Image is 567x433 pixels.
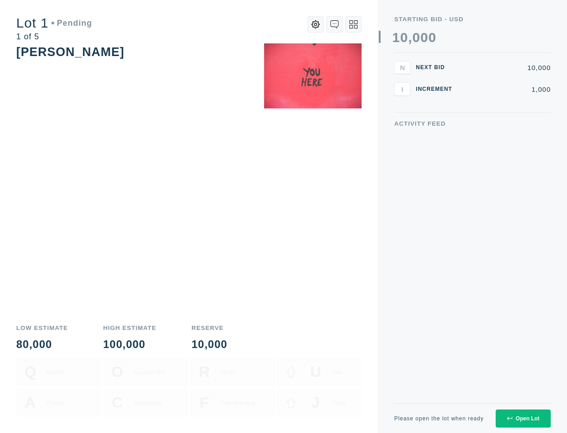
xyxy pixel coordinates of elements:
div: 0 [400,31,409,44]
div: Pending [51,19,92,27]
button: I [394,82,410,96]
div: 0 [420,31,428,44]
div: High Estimate [103,325,156,331]
button: N [394,61,410,75]
span: N [400,64,405,71]
div: Increment [416,86,456,92]
div: Please open the lot when ready [394,416,483,421]
div: [PERSON_NAME] [16,45,125,59]
div: 1 [392,31,400,44]
div: 1 of 5 [16,33,92,41]
div: Next Bid [416,65,456,70]
div: Reserve [191,325,227,331]
div: 10,000 [191,339,227,350]
div: Starting Bid - USD [394,16,551,23]
div: 100,000 [103,339,156,350]
div: Open Lot [507,415,539,422]
div: 1,000 [462,86,551,93]
button: Open Lot [496,409,551,428]
div: 80,000 [16,339,68,350]
div: Lot 1 [16,16,92,30]
div: Activity Feed [394,121,551,127]
div: 10,000 [462,64,551,71]
div: 0 [428,31,437,44]
div: 0 [413,31,421,44]
div: Low Estimate [16,325,68,331]
span: I [401,85,403,93]
div: , [408,31,412,166]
